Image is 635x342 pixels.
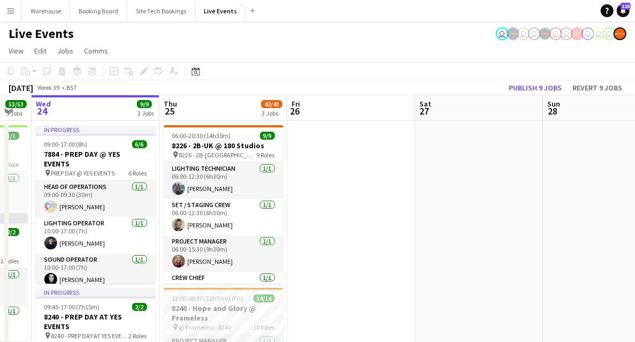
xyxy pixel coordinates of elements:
app-user-avatar: Technical Department [603,27,616,40]
span: 6/6 [132,140,147,148]
app-user-avatar: Alex Gill [614,27,626,40]
h3: 8226 - 2B-UK @ 180 Studios [164,141,284,150]
app-job-card: In progress09:00-17:00 (8h)6/67884 - PREP DAY @ YES EVENTS PREP DAY @ YES EVENTS6 RolesHead of Op... [36,125,156,284]
span: 28 [546,105,560,117]
span: @ Frameless - 8240 [179,323,232,331]
span: 10 Roles [254,323,275,331]
span: Jobs [57,46,73,56]
app-user-avatar: Technical Department [517,27,530,40]
app-user-avatar: Nadia Addada [582,27,594,40]
h1: Live Events [9,26,74,42]
span: 8226 - 2B-[GEOGRAPHIC_DATA] [179,151,257,159]
span: 125 [621,3,631,10]
span: 1/1 [4,132,19,140]
app-user-avatar: Production Managers [539,27,552,40]
div: In progress [36,125,156,134]
app-user-avatar: Nadia Addada [592,27,605,40]
button: Revert 9 jobs [568,81,626,95]
app-card-role: Crew Chief1/106:00-20:30 (14h30m) [164,272,284,308]
a: View [4,44,28,58]
span: Sun [547,99,560,109]
span: 53/53 [5,100,27,108]
span: 9 Roles [257,151,275,159]
span: Sat [419,99,431,109]
span: 27 [418,105,431,117]
span: View [9,46,24,56]
app-user-avatar: Andrew Gorman [528,27,541,40]
span: 26 [290,105,300,117]
button: Warehouse [22,1,70,21]
span: 1 Role [4,161,19,169]
span: 9/9 [137,100,152,108]
span: 2/2 [4,228,19,236]
h3: 8240 - Hope and Glory @ Frameless [164,303,284,323]
button: Booking Board [70,1,127,21]
div: BST [66,83,77,92]
app-user-avatar: Ollie Rolfe [549,27,562,40]
div: [DATE] [9,82,33,93]
span: 09:45-17:00 (7h15m) [44,303,100,311]
a: Comms [80,44,112,58]
span: Fri [292,99,300,109]
span: 12:00-00:30 (12h30m) (Fri) [172,294,243,302]
span: 8240 - PREP DAY AT YES EVENTS [51,332,129,340]
span: 2 Roles [129,332,147,340]
div: 5 Jobs [6,109,26,117]
app-card-role: Project Manager1/106:00-15:30 (9h30m)[PERSON_NAME] [164,235,284,272]
app-card-role: Lighting Operator1/110:00-17:00 (7h)[PERSON_NAME] [36,217,156,254]
span: 24 [34,105,51,117]
app-card-role: Lighting Technician1/106:00-12:30 (6h30m)[PERSON_NAME] [164,163,284,199]
button: Publish 9 jobs [504,81,566,95]
span: Wed [36,99,51,109]
div: 3 Jobs [137,109,154,117]
span: 2/2 [132,303,147,311]
div: In progress [36,288,156,297]
app-user-avatar: Eden Hopkins [496,27,509,40]
app-card-role: Sound Operator1/110:00-17:00 (7h)[PERSON_NAME] [36,254,156,290]
span: 2 Roles [1,257,19,265]
span: 14/14 [254,294,275,302]
a: 125 [617,4,630,17]
app-user-avatar: Alex Gill [571,27,584,40]
h3: 7884 - PREP DAY @ YES EVENTS [36,149,156,169]
span: Thu [164,99,177,109]
div: 3 Jobs [262,109,282,117]
span: PREP DAY @ YES EVENTS [51,169,115,177]
h3: 8240 - PREP DAY AT YES EVENTS [36,312,156,331]
span: 9/9 [260,132,275,140]
span: Comms [84,46,108,56]
span: 6 Roles [129,169,147,177]
span: 25 [162,105,177,117]
app-user-avatar: Production Managers [507,27,519,40]
app-card-role: Set / Staging Crew1/106:00-12:30 (6h30m)[PERSON_NAME] [164,199,284,235]
app-card-role: Head of Operations1/109:00-09:30 (30m)[PERSON_NAME] [36,181,156,217]
span: 06:00-20:30 (14h30m) [172,132,231,140]
span: 09:00-17:00 (8h) [44,140,88,148]
a: Jobs [53,44,78,58]
a: Edit [30,44,51,58]
button: Site Tech Bookings [127,1,195,21]
span: Edit [34,46,47,56]
span: Week 39 [35,83,62,92]
app-user-avatar: Technical Department [560,27,573,40]
app-job-card: 06:00-20:30 (14h30m)9/98226 - 2B-UK @ 180 Studios 8226 - 2B-[GEOGRAPHIC_DATA]9 RolesLighting Tech... [164,125,284,284]
button: Live Events [195,1,246,21]
span: 42/43 [261,100,282,108]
